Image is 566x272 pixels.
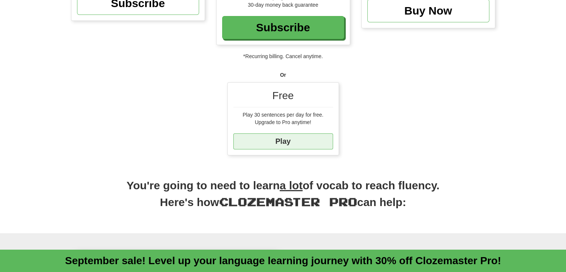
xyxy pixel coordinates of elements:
a: Play [233,133,333,149]
div: Upgrade to Pro anytime! [233,118,333,126]
u: a lot [280,179,303,192]
strong: Or [280,72,286,78]
h2: You're going to need to learn of vocab to reach fluency. Here's how can help: [71,178,495,218]
div: Free [233,88,333,107]
a: Subscribe [222,16,344,39]
span: Clozemaster Pro [219,195,357,208]
div: Play 30 sentences per day for free. [233,111,333,118]
a: September sale! Level up your language learning journey with 30% off Clozemaster Pro! [65,255,501,266]
div: 30-day money back guarantee [222,1,344,9]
